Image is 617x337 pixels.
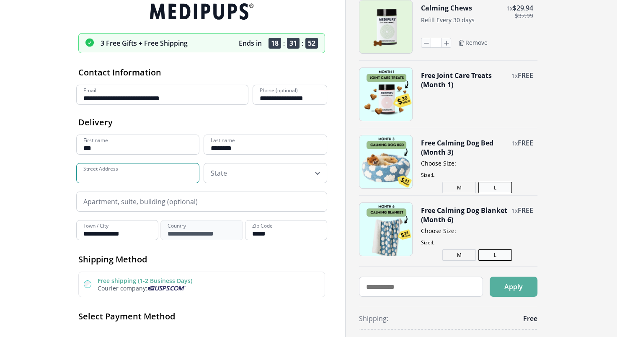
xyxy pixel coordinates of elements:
[78,117,113,128] span: Delivery
[458,39,488,47] button: Remove
[359,68,412,121] img: Free Joint Care Treats (Month 1)
[421,71,507,89] button: Free Joint Care Treats (Month 1)
[511,139,518,147] span: 1 x
[465,39,488,47] span: Remove
[268,38,281,49] span: 18
[359,0,412,53] img: Calming Chews
[518,206,533,215] span: FREE
[421,206,507,224] button: Free Calming Dog Blanket (Month 6)
[478,182,512,193] button: L
[98,277,192,285] label: Free shipping (1-2 Business Days)
[442,249,476,261] button: M
[511,72,518,80] span: 1 x
[302,39,303,48] span: :
[518,138,533,148] span: FREE
[101,39,188,48] p: 3 Free Gifts + Free Shipping
[518,71,533,80] span: FREE
[359,314,388,323] span: Shipping:
[98,284,147,292] span: Courier company:
[147,286,186,290] img: Usps courier company
[359,135,412,188] img: Free Calming Dog Bed (Month 3)
[421,159,533,167] span: Choose Size:
[421,16,475,24] span: Refill Every 30 days
[511,207,518,215] span: 1 x
[421,227,533,235] span: Choose Size:
[359,203,412,256] img: Free Calming Dog Blanket (Month 6)
[490,277,537,297] button: Apply
[421,239,533,246] span: Size: L
[515,13,533,19] span: $ 37.99
[506,4,513,12] span: 1 x
[421,3,472,13] button: Calming Chews
[305,38,318,49] span: 52
[78,254,325,265] h2: Shipping Method
[78,67,161,78] span: Contact Information
[78,311,325,322] h2: Select Payment Method
[478,249,512,261] button: L
[523,314,537,323] span: Free
[442,182,476,193] button: M
[239,39,262,48] p: Ends in
[283,39,285,48] span: :
[513,3,533,13] span: $ 29.94
[421,171,533,179] span: Size: L
[421,138,507,157] button: Free Calming Dog Bed (Month 3)
[287,38,299,49] span: 31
